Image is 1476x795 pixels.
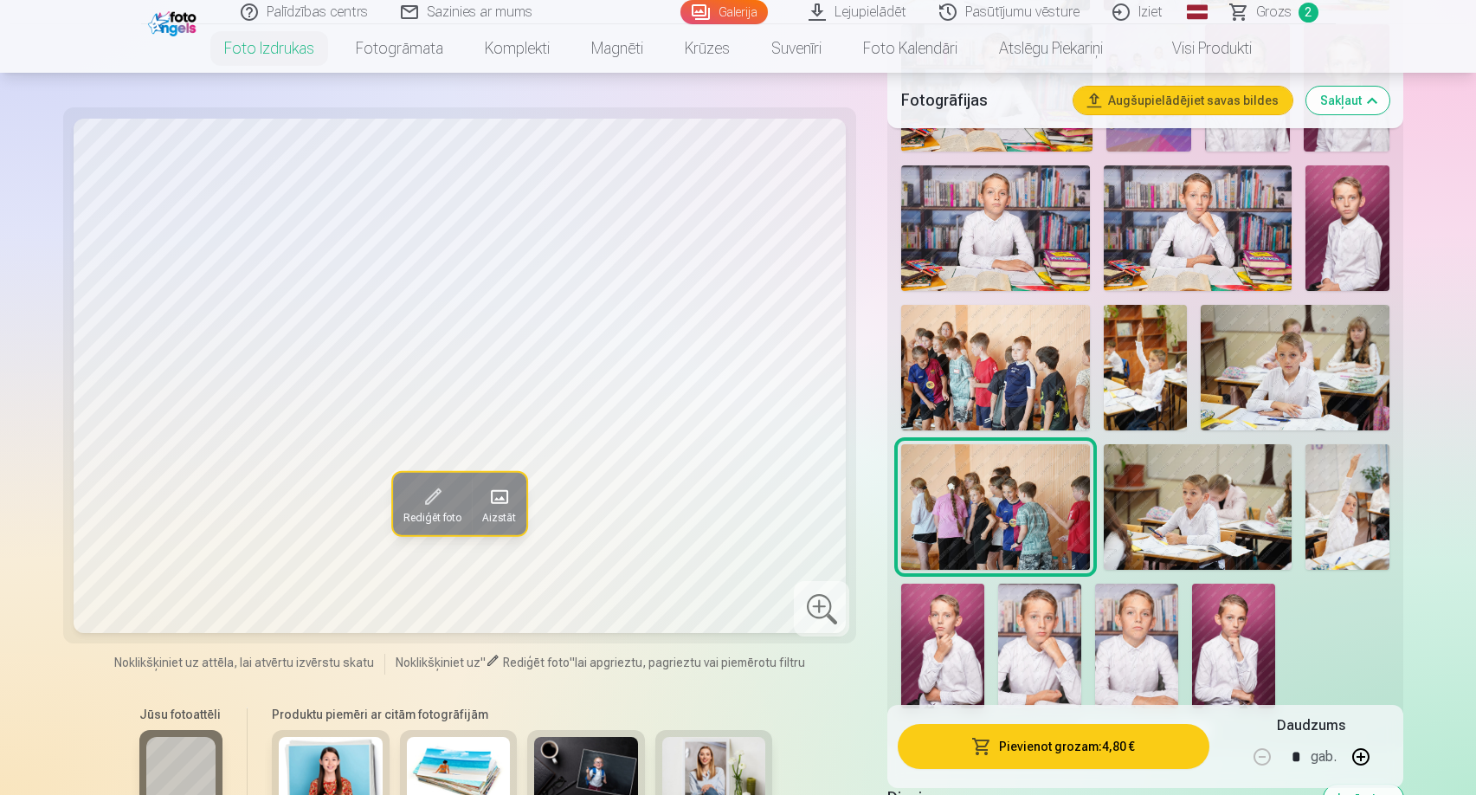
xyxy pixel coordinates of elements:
img: /fa1 [148,7,201,36]
span: Noklikšķiniet uz attēla, lai atvērtu izvērstu skatu [114,654,374,671]
a: Fotogrāmata [335,24,464,73]
span: Noklikšķiniet uz [396,656,480,669]
div: gab. [1311,736,1337,778]
button: Pievienot grozam:4,80 € [898,724,1209,769]
a: Krūzes [664,24,751,73]
span: lai apgrieztu, pagrieztu vai piemērotu filtru [575,656,805,669]
a: Visi produkti [1124,24,1273,73]
button: Sakļaut [1306,87,1389,114]
a: Suvenīri [751,24,842,73]
a: Atslēgu piekariņi [978,24,1124,73]
span: " [480,656,486,669]
h5: Daudzums [1277,715,1345,736]
span: Grozs [1256,2,1292,23]
span: " [570,656,575,669]
span: Rediģēt foto [503,656,570,669]
a: Foto kalendāri [842,24,978,73]
button: Rediģēt foto [393,473,472,535]
span: 2 [1299,3,1318,23]
h6: Jūsu fotoattēli [139,706,222,723]
span: Aizstāt [482,511,516,525]
h6: Produktu piemēri ar citām fotogrāfijām [265,706,779,723]
a: Komplekti [464,24,570,73]
button: Aizstāt [472,473,526,535]
a: Magnēti [570,24,664,73]
a: Foto izdrukas [203,24,335,73]
span: Rediģēt foto [403,511,461,525]
button: Augšupielādējiet savas bildes [1073,87,1292,114]
h5: Fotogrāfijas [901,88,1059,113]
